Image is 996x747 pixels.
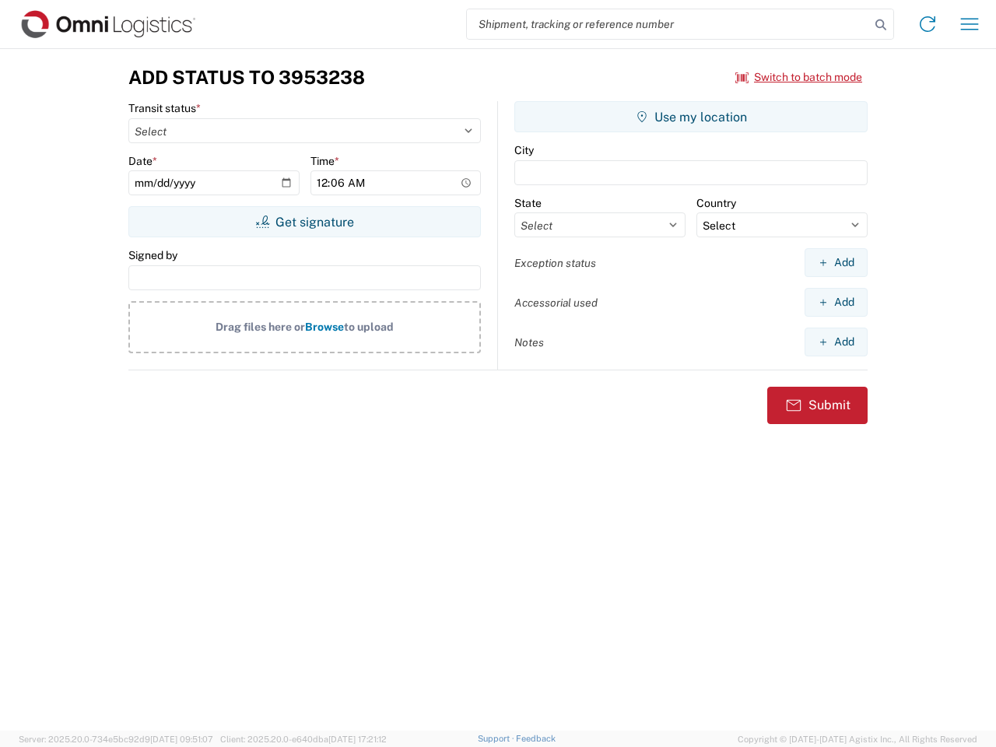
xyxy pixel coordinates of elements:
[19,735,213,744] span: Server: 2025.20.0-734e5bc92d9
[738,732,977,746] span: Copyright © [DATE]-[DATE] Agistix Inc., All Rights Reserved
[514,335,544,349] label: Notes
[128,206,481,237] button: Get signature
[305,321,344,333] span: Browse
[220,735,387,744] span: Client: 2025.20.0-e640dba
[216,321,305,333] span: Drag files here or
[805,288,868,317] button: Add
[128,66,365,89] h3: Add Status to 3953238
[735,65,862,90] button: Switch to batch mode
[514,143,534,157] label: City
[514,196,542,210] label: State
[478,734,517,743] a: Support
[128,154,157,168] label: Date
[344,321,394,333] span: to upload
[310,154,339,168] label: Time
[128,248,177,262] label: Signed by
[767,387,868,424] button: Submit
[805,248,868,277] button: Add
[805,328,868,356] button: Add
[150,735,213,744] span: [DATE] 09:51:07
[516,734,556,743] a: Feedback
[514,256,596,270] label: Exception status
[328,735,387,744] span: [DATE] 17:21:12
[696,196,736,210] label: Country
[514,101,868,132] button: Use my location
[467,9,870,39] input: Shipment, tracking or reference number
[514,296,598,310] label: Accessorial used
[128,101,201,115] label: Transit status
